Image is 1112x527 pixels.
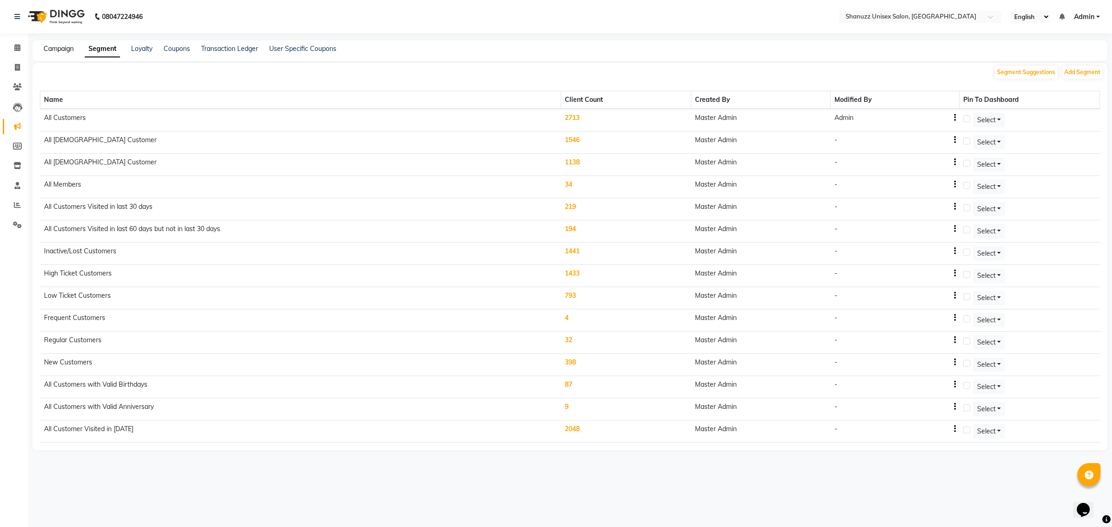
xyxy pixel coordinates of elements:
a: Segment [85,41,120,57]
td: 32 [561,332,691,354]
button: Select [973,224,1005,238]
button: Select [973,380,1005,394]
a: User Specific Coupons [269,44,336,53]
th: Client Count [561,91,691,109]
td: Frequent Customers [40,309,561,332]
td: All Customers Visited in last 30 days [40,198,561,220]
td: All Members [40,176,561,198]
div: - [834,291,837,301]
span: Select [977,294,996,302]
div: - [834,202,837,212]
td: Master Admin [691,309,831,332]
span: Select [977,249,996,257]
td: Master Admin [691,420,831,443]
a: Campaign [44,44,74,53]
div: - [834,135,837,145]
td: 2048 [561,420,691,443]
td: Master Admin [691,265,831,287]
button: Select [973,269,1005,283]
td: 1433 [561,265,691,287]
td: All [DEMOGRAPHIC_DATA] Customer [40,132,561,154]
td: Master Admin [691,176,831,198]
th: Modified By [831,91,960,109]
td: Master Admin [691,243,831,265]
td: 793 [561,287,691,309]
td: All Customer Visited in [DATE] [40,420,561,443]
td: 4 [561,309,691,332]
td: All Customers Visited in last 60 days but not in last 30 days [40,220,561,243]
button: Select [973,313,1005,327]
td: 1546 [561,132,691,154]
td: 1138 [561,154,691,176]
a: Transaction Ledger [201,44,258,53]
td: 2713 [561,109,691,132]
td: All Customers [40,109,561,132]
th: Name [40,91,561,109]
span: Select [977,205,996,213]
button: Select [973,424,1005,439]
td: 87 [561,376,691,398]
td: Master Admin [691,132,831,154]
td: Low Ticket Customers [40,287,561,309]
b: 08047224946 [102,4,143,30]
span: Select [977,316,996,324]
div: - [834,335,837,345]
button: Select [973,335,1005,350]
td: Master Admin [691,109,831,132]
td: 9 [561,398,691,420]
span: Select [977,338,996,346]
div: - [834,380,837,389]
td: 219 [561,198,691,220]
span: Select [977,427,996,435]
a: Coupons [164,44,190,53]
td: 1441 [561,243,691,265]
div: - [834,224,837,234]
button: Select [973,246,1005,261]
img: logo [24,4,87,30]
td: High Ticket Customers [40,265,561,287]
div: - [834,157,837,167]
td: Master Admin [691,354,831,376]
td: All Customers with Valid Anniversary [40,398,561,420]
iframe: chat widget [1073,490,1103,518]
span: Select [977,271,996,280]
td: New Customers [40,354,561,376]
div: Admin [834,113,853,123]
td: Master Admin [691,376,831,398]
button: Select [973,402,1005,416]
span: Select [977,383,996,391]
th: Created By [691,91,831,109]
td: All [DEMOGRAPHIC_DATA] Customer [40,154,561,176]
div: - [834,269,837,278]
div: - [834,180,837,189]
td: Inactive/Lost Customers [40,243,561,265]
button: Select [973,358,1005,372]
td: Regular Customers [40,332,561,354]
td: Master Admin [691,332,831,354]
td: All Customers with Valid Birthdays [40,376,561,398]
div: - [834,313,837,323]
td: 194 [561,220,691,243]
a: Loyalty [131,44,152,53]
button: Select [973,291,1005,305]
span: Select [977,405,996,413]
td: 398 [561,354,691,376]
button: Select [973,202,1005,216]
div: - [834,246,837,256]
div: - [834,358,837,367]
td: Master Admin [691,287,831,309]
td: Master Admin [691,220,831,243]
td: Master Admin [691,198,831,220]
span: Select [977,360,996,369]
td: Master Admin [691,398,831,420]
td: 34 [561,176,691,198]
div: - [834,424,837,434]
span: Select [977,227,996,235]
div: - [834,402,837,412]
td: Master Admin [691,154,831,176]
